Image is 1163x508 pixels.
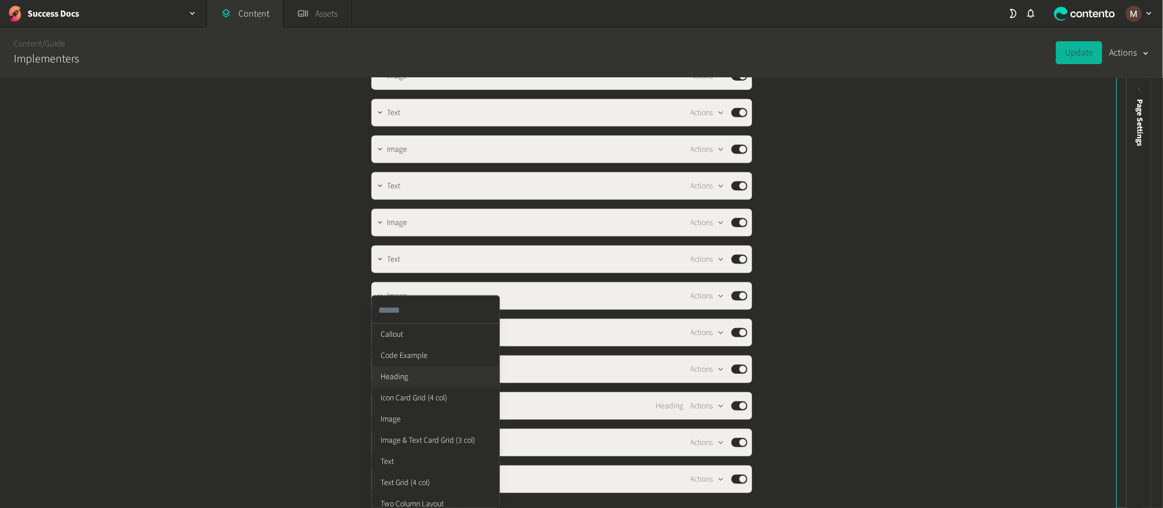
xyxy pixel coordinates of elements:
[387,217,408,229] span: Image
[691,106,725,120] button: Actions
[372,430,499,451] li: Image & Text Card Grid (3 col)
[691,436,725,450] button: Actions
[372,451,499,472] li: Text
[372,367,499,388] li: Heading
[656,400,684,412] span: Heading
[387,107,401,119] span: Text
[691,289,725,303] button: Actions
[372,345,499,367] li: Code Example
[691,363,725,376] button: Actions
[372,324,499,345] li: Callout
[1134,99,1146,146] span: Page Settings
[1123,99,1135,128] div: Preview
[45,38,65,50] a: Guide
[691,399,725,413] button: Actions
[372,388,499,409] li: Icon Card Grid (4 col)
[691,216,725,230] button: Actions
[691,143,725,156] button: Actions
[1126,6,1142,22] img: Marinel G
[691,472,725,486] button: Actions
[7,6,23,22] img: Success Docs
[14,38,42,50] a: Content
[691,326,725,340] button: Actions
[387,144,408,156] span: Image
[372,472,499,494] li: Text Grid (4 col)
[1109,41,1149,64] button: Actions
[14,50,79,68] h2: Implementers
[387,254,401,266] span: Text
[691,179,725,193] button: Actions
[372,409,499,430] li: Image
[691,253,725,266] button: Actions
[28,7,79,21] h2: Success Docs
[387,290,408,302] span: Image
[387,180,401,192] span: Text
[1056,41,1102,64] button: Update
[42,38,45,50] span: /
